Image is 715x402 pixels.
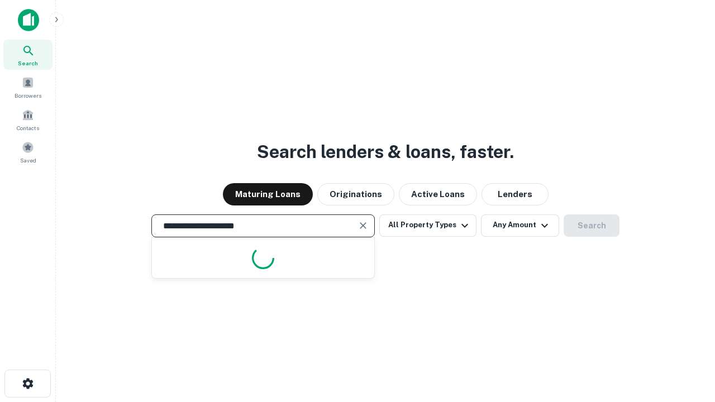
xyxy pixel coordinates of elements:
[482,183,549,205] button: Lenders
[379,214,476,237] button: All Property Types
[15,91,41,100] span: Borrowers
[659,313,715,366] iframe: Chat Widget
[3,72,53,102] a: Borrowers
[223,183,313,205] button: Maturing Loans
[3,104,53,135] a: Contacts
[17,123,39,132] span: Contacts
[355,218,371,233] button: Clear
[3,40,53,70] a: Search
[18,59,38,68] span: Search
[18,9,39,31] img: capitalize-icon.png
[317,183,394,205] button: Originations
[481,214,559,237] button: Any Amount
[3,137,53,167] a: Saved
[257,138,514,165] h3: Search lenders & loans, faster.
[399,183,477,205] button: Active Loans
[20,156,36,165] span: Saved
